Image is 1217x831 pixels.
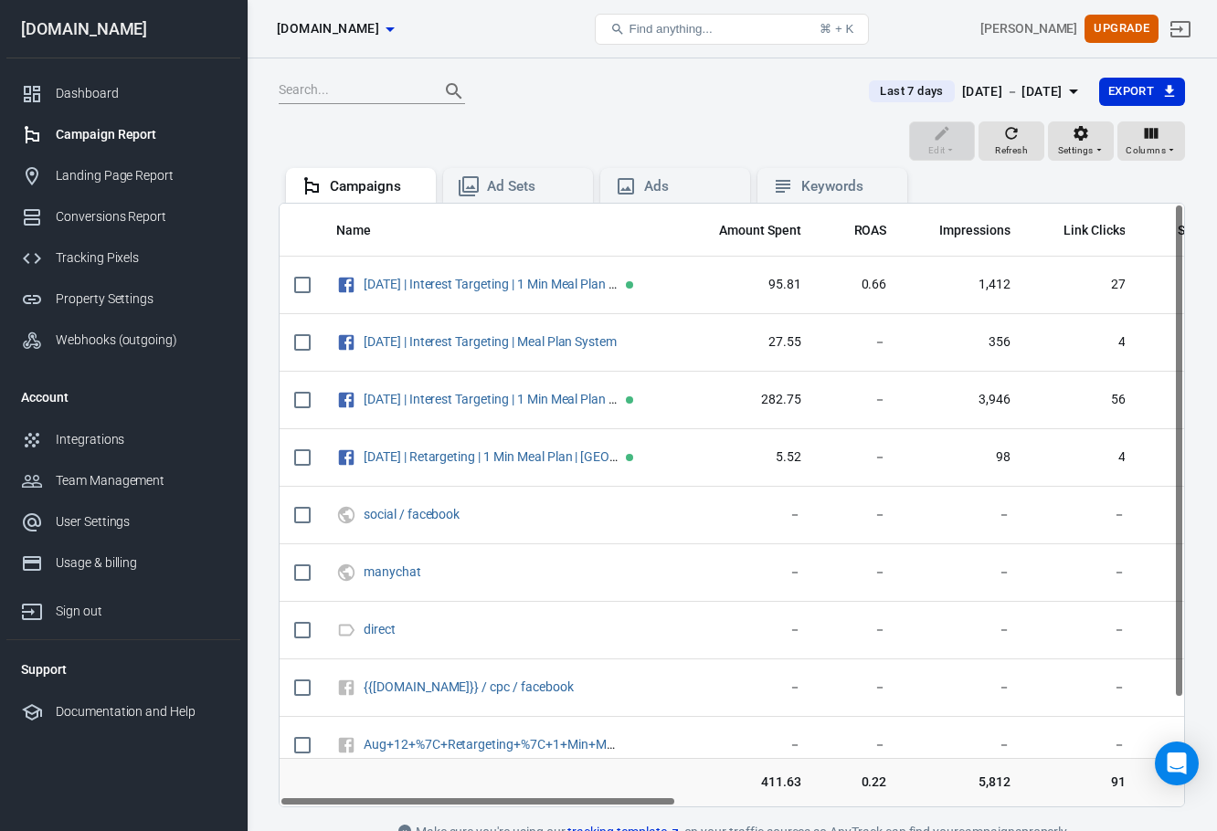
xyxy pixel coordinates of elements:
span: － [915,621,1011,639]
div: ⌘ + K [820,22,853,36]
span: 56 [1040,391,1126,409]
span: {{campaign.name}} / cpc / facebook [364,680,577,693]
a: Landing Page Report [6,155,240,196]
span: 1,412 [915,276,1011,294]
a: social / facebook [364,507,460,521]
div: Campaign Report [56,125,226,144]
span: － [915,678,1011,697]
a: Tracking Pixels [6,237,240,279]
span: － [915,506,1011,524]
button: Search [432,69,476,113]
button: Refresh [979,121,1044,162]
div: Keywords [801,177,893,196]
a: Usage & billing [6,542,240,584]
div: Conversions Report [56,207,226,226]
div: [DATE] － [DATE] [962,80,1063,103]
span: The number of clicks on links within the ad that led to advertiser-specified destinations [1040,219,1126,241]
span: 27 [1040,276,1126,294]
span: Impressions [939,222,1011,240]
span: Name [336,222,371,240]
a: Sign out [6,584,240,632]
svg: Facebook Ads [336,447,356,468]
span: － [1040,563,1126,582]
div: scrollable content [280,204,1184,806]
div: Integrations [56,430,226,449]
div: Campaigns [330,177,421,196]
svg: Facebook Ads [336,331,356,353]
span: Aug 12 | Retargeting | 1 Min Meal Plan | Sneak Peak [364,450,622,463]
a: Campaign Report [6,114,240,155]
svg: Unknown Facebook [336,734,356,756]
span: － [915,736,1011,754]
span: Link Clicks [1064,222,1126,240]
span: Aug+12+%7C+Retargeting+%7C+1+Min+Meal+Plan+%7C+Sneak+Peak / cpc / facebook [364,738,622,751]
span: － [695,563,801,582]
span: － [831,333,887,352]
span: 5.52 [695,448,801,467]
span: 95.81 [695,276,801,294]
a: Sign out [1159,7,1202,51]
span: The total return on ad spend [854,219,887,241]
a: manychat [364,564,421,579]
span: － [831,736,887,754]
a: Dashboard [6,73,240,114]
span: Name [336,222,395,240]
div: Usage & billing [56,553,226,573]
span: 356 [915,333,1011,352]
span: Last 7 days [873,82,950,100]
span: Aug 5 | Interest Targeting | Meal Plan System [364,335,619,348]
svg: UTM & Web Traffic [336,504,356,526]
span: － [1040,736,1126,754]
a: {{[DOMAIN_NAME]}} / cpc / facebook [364,679,574,694]
button: Last 7 days[DATE] － [DATE] [854,77,1098,107]
div: Account id: j9Cy1dVm [980,19,1077,38]
span: 282.75 [695,391,801,409]
div: Open Intercom Messenger [1155,742,1199,785]
span: － [831,563,887,582]
span: Columns [1126,142,1166,159]
svg: Unknown Facebook [336,677,356,699]
div: [DOMAIN_NAME] [6,21,240,37]
span: － [695,678,801,697]
div: Ad Sets [487,177,578,196]
div: Landing Page Report [56,166,226,185]
li: Support [6,647,240,691]
a: [DATE] | Interest Targeting | Meal Plan System [364,334,617,349]
a: Integrations [6,419,240,460]
span: Active [626,281,633,289]
span: The number of clicks on links within the ad that led to advertiser-specified destinations [1064,219,1126,241]
input: Search... [279,79,425,103]
span: 0.22 [831,773,887,792]
button: Upgrade [1085,15,1159,43]
a: direct [364,622,396,636]
span: Amount Spent [719,222,801,240]
span: direct [364,623,398,636]
span: － [1040,506,1126,524]
span: － [915,563,1011,582]
span: 4 [1040,333,1126,352]
div: Property Settings [56,289,226,309]
li: Account [6,375,240,419]
span: manychat [364,565,424,578]
div: Dashboard [56,84,226,103]
span: Active [626,454,633,461]
span: － [831,448,887,467]
span: 98 [915,448,1011,467]
span: The number of times your ads were on screen. [939,219,1011,241]
span: Refresh [995,142,1028,159]
a: Team Management [6,460,240,501]
span: － [1040,678,1126,697]
svg: Direct [336,619,356,641]
span: social / facebook [364,508,462,521]
div: Webhooks (outgoing) [56,331,226,350]
span: － [695,621,801,639]
span: 5,812 [915,773,1011,792]
a: [DATE] | Interest Targeting | 1 Min Meal Plan System [364,277,651,291]
svg: Facebook Ads [336,389,356,411]
span: － [831,621,887,639]
a: Webhooks (outgoing) [6,320,240,361]
svg: UTM & Web Traffic [336,562,356,584]
span: The estimated total amount of money you've spent on your campaign, ad set or ad during its schedule. [695,219,801,241]
button: Columns [1117,121,1185,162]
span: The estimated total amount of money you've spent on your campaign, ad set or ad during its schedule. [719,219,801,241]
